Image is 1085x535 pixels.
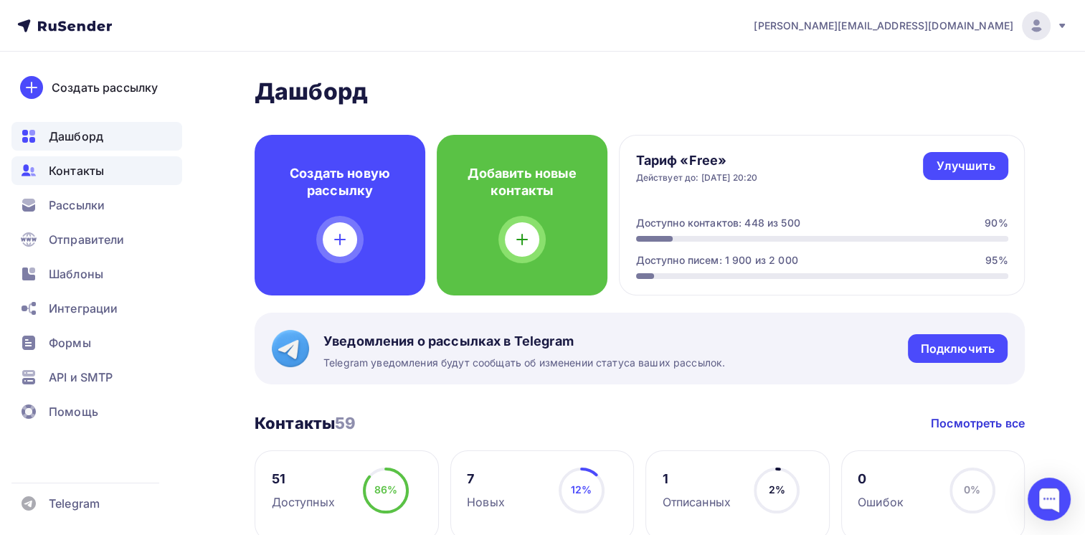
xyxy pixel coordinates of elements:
[921,341,995,357] div: Подключить
[49,334,91,351] span: Формы
[936,158,995,174] div: Улучшить
[467,493,505,511] div: Новых
[49,197,105,214] span: Рассылки
[272,493,335,511] div: Доступных
[467,470,505,488] div: 7
[858,493,904,511] div: Ошибок
[11,156,182,185] a: Контакты
[985,216,1008,230] div: 90%
[11,260,182,288] a: Шаблоны
[49,369,113,386] span: API и SMTP
[49,403,98,420] span: Помощь
[663,493,731,511] div: Отписанных
[255,413,356,433] h3: Контакты
[11,225,182,254] a: Отправители
[49,162,104,179] span: Контакты
[323,333,725,350] span: Уведомления о рассылках в Telegram
[636,216,800,230] div: Доступно контактов: 448 из 500
[52,79,158,96] div: Создать рассылку
[49,128,103,145] span: Дашборд
[636,152,758,169] h4: Тариф «Free»
[11,191,182,219] a: Рассылки
[768,483,785,496] span: 2%
[278,165,402,199] h4: Создать новую рассылку
[11,122,182,151] a: Дашборд
[49,231,125,248] span: Отправители
[754,19,1013,33] span: [PERSON_NAME][EMAIL_ADDRESS][DOMAIN_NAME]
[323,356,725,370] span: Telegram уведомления будут сообщать об изменении статуса ваших рассылок.
[49,265,103,283] span: Шаблоны
[460,165,584,199] h4: Добавить новые контакты
[964,483,980,496] span: 0%
[858,470,904,488] div: 0
[49,300,118,317] span: Интеграции
[663,470,731,488] div: 1
[754,11,1068,40] a: [PERSON_NAME][EMAIL_ADDRESS][DOMAIN_NAME]
[571,483,592,496] span: 12%
[636,253,798,267] div: Доступно писем: 1 900 из 2 000
[985,253,1008,267] div: 95%
[49,495,100,512] span: Telegram
[374,483,397,496] span: 86%
[11,328,182,357] a: Формы
[272,470,335,488] div: 51
[636,172,758,184] div: Действует до: [DATE] 20:20
[255,77,1025,106] h2: Дашборд
[931,415,1025,432] a: Посмотреть все
[335,414,356,432] span: 59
